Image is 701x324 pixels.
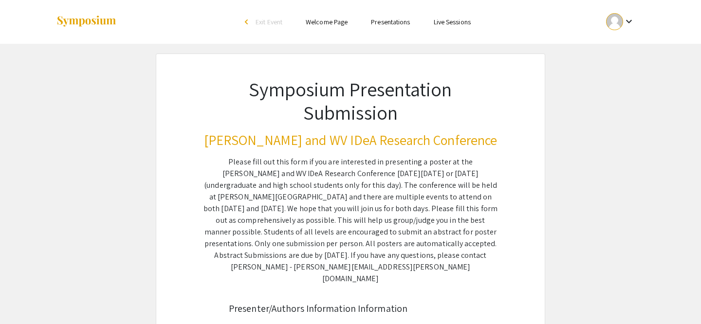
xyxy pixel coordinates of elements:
h1: Symposium Presentation Submission [203,77,498,124]
div: Please fill out this form if you are interested in presenting a poster at the [PERSON_NAME] and W... [203,156,498,285]
button: Expand account dropdown [596,11,645,33]
iframe: Chat [7,280,41,317]
a: Welcome Page [306,18,348,26]
img: Symposium by ForagerOne [56,15,117,28]
mat-icon: Expand account dropdown [623,16,635,27]
div: Presenter/Authors Information Information [229,301,472,316]
a: Presentations [371,18,410,26]
h3: [PERSON_NAME] and WV IDeA Research Conference [203,132,498,148]
div: arrow_back_ios [245,19,251,25]
a: Live Sessions [434,18,471,26]
span: Exit Event [256,18,282,26]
